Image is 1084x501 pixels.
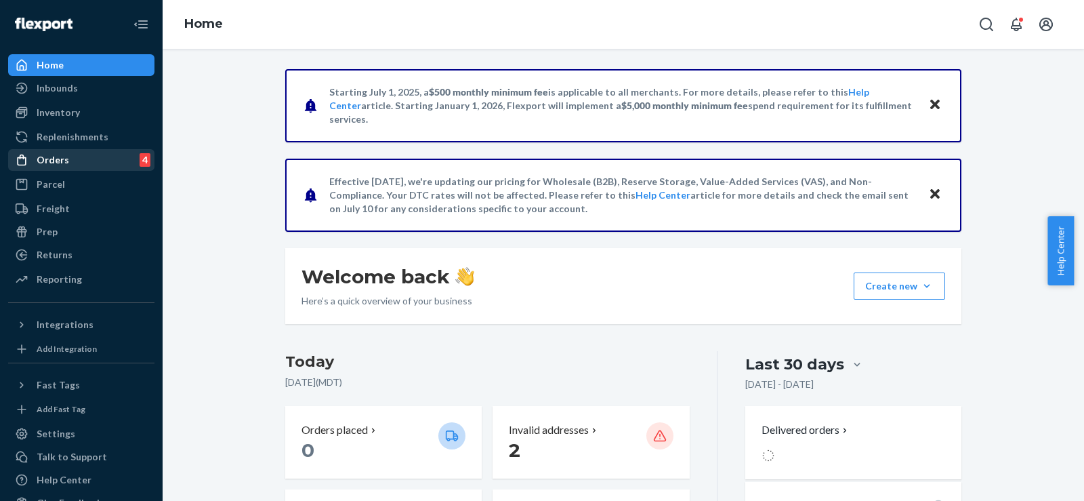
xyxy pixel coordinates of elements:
button: Close [926,185,944,205]
button: Orders placed 0 [285,406,482,479]
a: Add Integration [8,341,154,357]
button: Close Navigation [127,11,154,38]
a: Replenishments [8,126,154,148]
a: Prep [8,221,154,243]
div: Add Integration [37,343,97,355]
button: Open Search Box [973,11,1000,38]
div: Talk to Support [37,450,107,464]
button: Create new [854,273,945,300]
a: Returns [8,244,154,266]
div: Fast Tags [37,378,80,392]
div: Settings [37,427,75,441]
div: Inventory [37,106,80,119]
span: $500 monthly minimum fee [429,86,548,98]
p: Here’s a quick overview of your business [301,294,474,308]
a: Inventory [8,102,154,123]
a: Help Center [8,469,154,491]
button: Close [926,96,944,115]
span: 2 [509,439,520,462]
a: Help Center [635,189,690,201]
a: Orders4 [8,149,154,171]
h3: Today [285,351,690,373]
a: Home [8,54,154,76]
button: Invalid addresses 2 [493,406,689,479]
a: Parcel [8,174,154,195]
span: $5,000 monthly minimum fee [621,100,748,111]
div: Prep [37,225,58,239]
div: Replenishments [37,130,108,144]
img: Flexport logo [15,18,72,31]
div: Help Center [37,473,91,487]
p: [DATE] ( MDT ) [285,376,690,389]
div: Reporting [37,273,82,286]
button: Open notifications [1003,11,1030,38]
button: Integrations [8,314,154,336]
ol: breadcrumbs [173,5,234,44]
div: Last 30 days [745,354,844,375]
div: Home [37,58,64,72]
a: Add Fast Tag [8,401,154,418]
a: Inbounds [8,77,154,99]
div: Parcel [37,178,65,191]
p: [DATE] - [DATE] [745,378,814,391]
div: Inbounds [37,81,78,95]
a: Freight [8,198,154,220]
div: 4 [140,153,150,167]
img: hand-wave emoji [455,267,474,286]
button: Open account menu [1033,11,1060,38]
a: Talk to Support [8,446,154,468]
span: 0 [301,439,314,462]
p: Invalid addresses [509,422,589,438]
p: Orders placed [301,422,368,438]
button: Fast Tags [8,374,154,396]
a: Reporting [8,268,154,290]
p: Effective [DATE], we're updating our pricing for Wholesale (B2B), Reserve Storage, Value-Added Se... [329,175,915,216]
div: Freight [37,202,70,216]
div: Add Fast Tag [37,403,85,415]
div: Orders [37,153,69,167]
div: Returns [37,248,72,262]
button: Delivered orders [762,422,850,438]
a: Settings [8,423,154,445]
p: Starting July 1, 2025, a is applicable to all merchants. For more details, please refer to this a... [329,85,915,126]
a: Home [184,16,223,31]
button: Help Center [1047,216,1074,285]
h1: Welcome back [301,264,474,289]
div: Integrations [37,318,93,332]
